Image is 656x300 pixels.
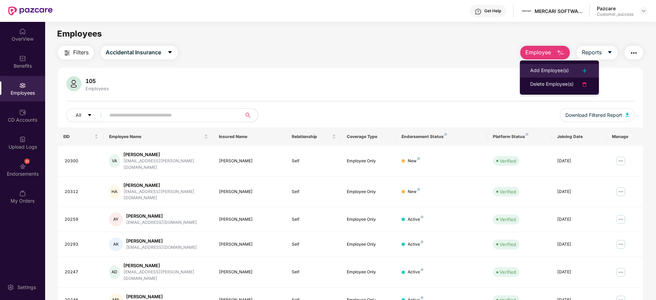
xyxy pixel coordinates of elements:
[408,241,423,248] div: Active
[19,190,26,197] img: svg+xml;base64,PHN2ZyBpZD0iTXlfT3JkZXJzIiBkYXRhLW5hbWU9Ik15IE9yZGVycyIgeG1sbnM9Imh0dHA6Ly93d3cudz...
[57,29,102,39] span: Employees
[557,158,601,164] div: [DATE]
[8,6,53,15] img: New Pazcare Logo
[417,157,420,160] img: svg+xml;base64,PHN2ZyB4bWxucz0iaHR0cDovL3d3dy53My5vcmcvMjAwMC9zdmciIHdpZHRoPSI4IiBoZWlnaHQ9IjgiIH...
[123,269,208,282] div: [EMAIL_ADDRESS][PERSON_NAME][DOMAIN_NAME]
[500,241,516,248] div: Verified
[292,216,336,223] div: Self
[347,216,391,223] div: Employee Only
[530,67,569,75] div: Add Employee(s)
[597,5,633,12] div: Pazcare
[65,241,98,248] div: 20293
[76,111,81,119] span: All
[500,269,516,275] div: Verified
[580,67,589,75] img: svg+xml;base64,PHN2ZyB4bWxucz0iaHR0cDovL3d3dy53My5vcmcvMjAwMC9zdmciIHdpZHRoPSIyNCIgaGVpZ2h0PSIyNC...
[484,8,501,14] div: Get Help
[292,269,336,275] div: Self
[126,238,197,244] div: [PERSON_NAME]
[123,151,208,158] div: [PERSON_NAME]
[347,241,391,248] div: Employee Only
[126,294,197,300] div: [PERSON_NAME]
[582,48,602,57] span: Reports
[109,154,120,168] div: VA
[292,241,336,248] div: Self
[408,158,420,164] div: New
[421,296,423,299] img: svg+xml;base64,PHN2ZyB4bWxucz0iaHR0cDovL3d3dy53My5vcmcvMjAwMC9zdmciIHdpZHRoPSI4IiBoZWlnaHQ9IjgiIH...
[109,213,123,226] div: AY
[65,158,98,164] div: 20300
[19,136,26,143] img: svg+xml;base64,PHN2ZyBpZD0iVXBsb2FkX0xvZ3MiIGRhdGEtbmFtZT0iVXBsb2FkIExvZ3MiIHhtbG5zPSJodHRwOi8vd3...
[615,239,626,250] img: manageButton
[219,269,281,275] div: [PERSON_NAME]
[19,55,26,62] img: svg+xml;base64,PHN2ZyBpZD0iQmVuZWZpdHMiIHhtbG5zPSJodHRwOi8vd3d3LnczLm9yZy8yMDAwL3N2ZyIgd2lkdGg9Ij...
[347,189,391,195] div: Employee Only
[630,49,638,57] img: svg+xml;base64,PHN2ZyB4bWxucz0iaHR0cDovL3d3dy53My5vcmcvMjAwMC9zdmciIHdpZHRoPSIyNCIgaGVpZ2h0PSIyNC...
[126,213,197,219] div: [PERSON_NAME]
[219,241,281,248] div: [PERSON_NAME]
[109,265,120,279] div: AD
[402,134,482,139] div: Endorsement Status
[580,80,589,88] img: svg+xml;base64,PHN2ZyB4bWxucz0iaHR0cDovL3d3dy53My5vcmcvMjAwMC9zdmciIHdpZHRoPSIyNCIgaGVpZ2h0PSIyNC...
[292,134,330,139] span: Relationship
[219,216,281,223] div: [PERSON_NAME]
[241,108,258,122] button: search
[408,216,423,223] div: Active
[123,262,208,269] div: [PERSON_NAME]
[421,216,423,218] img: svg+xml;base64,PHN2ZyB4bWxucz0iaHR0cDovL3d3dy53My5vcmcvMjAwMC9zdmciIHdpZHRoPSI4IiBoZWlnaHQ9IjgiIH...
[557,216,601,223] div: [DATE]
[475,8,482,15] img: svg+xml;base64,PHN2ZyBpZD0iSGVscC0zMngzMiIgeG1sbnM9Imh0dHA6Ly93d3cudzMub3JnLzIwMDAvc3ZnIiB3aWR0aD...
[493,134,546,139] div: Platform Status
[19,82,26,89] img: svg+xml;base64,PHN2ZyBpZD0iRW1wbG95ZWVzIiB4bWxucz0iaHR0cDovL3d3dy53My5vcmcvMjAwMC9zdmciIHdpZHRoPS...
[606,127,643,146] th: Manage
[597,12,633,17] div: Customer_success
[347,269,391,275] div: Employee Only
[123,189,208,202] div: [EMAIL_ADDRESS][PERSON_NAME][DOMAIN_NAME]
[84,86,110,91] div: Employees
[63,49,71,57] img: svg+xml;base64,PHN2ZyB4bWxucz0iaHR0cDovL3d3dy53My5vcmcvMjAwMC9zdmciIHdpZHRoPSIyNCIgaGVpZ2h0PSIyNC...
[109,134,203,139] span: Employee Name
[292,189,336,195] div: Self
[525,48,551,57] span: Employee
[615,214,626,225] img: manageButton
[24,159,30,164] div: 31
[106,48,161,57] span: Accidental Insurance
[19,28,26,35] img: svg+xml;base64,PHN2ZyBpZD0iSG9tZSIgeG1sbnM9Imh0dHA6Ly93d3cudzMub3JnLzIwMDAvc3ZnIiB3aWR0aD0iMjAiIG...
[104,127,213,146] th: Employee Name
[607,50,613,56] span: caret-down
[126,244,197,251] div: [EMAIL_ADDRESS][DOMAIN_NAME]
[615,267,626,278] img: manageButton
[530,80,574,88] div: Delete Employee(s)
[87,113,92,118] span: caret-down
[522,6,532,16] img: 1656915563501.jpg
[15,284,38,291] div: Settings
[421,241,423,243] img: svg+xml;base64,PHN2ZyB4bWxucz0iaHR0cDovL3d3dy53My5vcmcvMjAwMC9zdmciIHdpZHRoPSI4IiBoZWlnaHQ9IjgiIH...
[19,109,26,116] img: svg+xml;base64,PHN2ZyBpZD0iQ0RfQWNjb3VudHMiIGRhdGEtbmFtZT0iQ0QgQWNjb3VudHMiIHhtbG5zPSJodHRwOi8vd3...
[500,158,516,164] div: Verified
[58,46,94,59] button: Filters
[444,133,447,136] img: svg+xml;base64,PHN2ZyB4bWxucz0iaHR0cDovL3d3dy53My5vcmcvMjAwMC9zdmciIHdpZHRoPSI4IiBoZWlnaHQ9IjgiIH...
[123,182,208,189] div: [PERSON_NAME]
[19,163,26,170] img: svg+xml;base64,PHN2ZyBpZD0iRW5kb3JzZW1lbnRzIiB4bWxucz0iaHR0cDovL3d3dy53My5vcmcvMjAwMC9zdmciIHdpZH...
[84,78,110,84] div: 105
[500,216,516,223] div: Verified
[552,127,606,146] th: Joining Date
[123,158,208,171] div: [EMAIL_ADDRESS][PERSON_NAME][DOMAIN_NAME]
[58,127,104,146] th: EID
[109,237,123,251] div: AK
[341,127,396,146] th: Coverage Type
[63,134,93,139] span: EID
[535,8,582,14] div: MERCARI SOFTWARE
[101,46,178,59] button: Accidental Insurancecaret-down
[615,186,626,197] img: manageButton
[641,8,646,14] img: svg+xml;base64,PHN2ZyBpZD0iRHJvcGRvd24tMzJ4MzIiIHhtbG5zPSJodHRwOi8vd3d3LnczLm9yZy8yMDAwL3N2ZyIgd2...
[408,269,423,275] div: Active
[292,158,336,164] div: Self
[408,189,420,195] div: New
[126,219,197,226] div: [EMAIL_ADDRESS][DOMAIN_NAME]
[626,113,629,117] img: svg+xml;base64,PHN2ZyB4bWxucz0iaHR0cDovL3d3dy53My5vcmcvMjAwMC9zdmciIHhtbG5zOnhsaW5rPSJodHRwOi8vd3...
[65,216,98,223] div: 20259
[557,241,601,248] div: [DATE]
[615,155,626,166] img: manageButton
[526,133,528,136] img: svg+xml;base64,PHN2ZyB4bWxucz0iaHR0cDovL3d3dy53My5vcmcvMjAwMC9zdmciIHdpZHRoPSI4IiBoZWlnaHQ9IjgiIH...
[556,49,565,57] img: svg+xml;base64,PHN2ZyB4bWxucz0iaHR0cDovL3d3dy53My5vcmcvMjAwMC9zdmciIHhtbG5zOnhsaW5rPSJodHRwOi8vd3...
